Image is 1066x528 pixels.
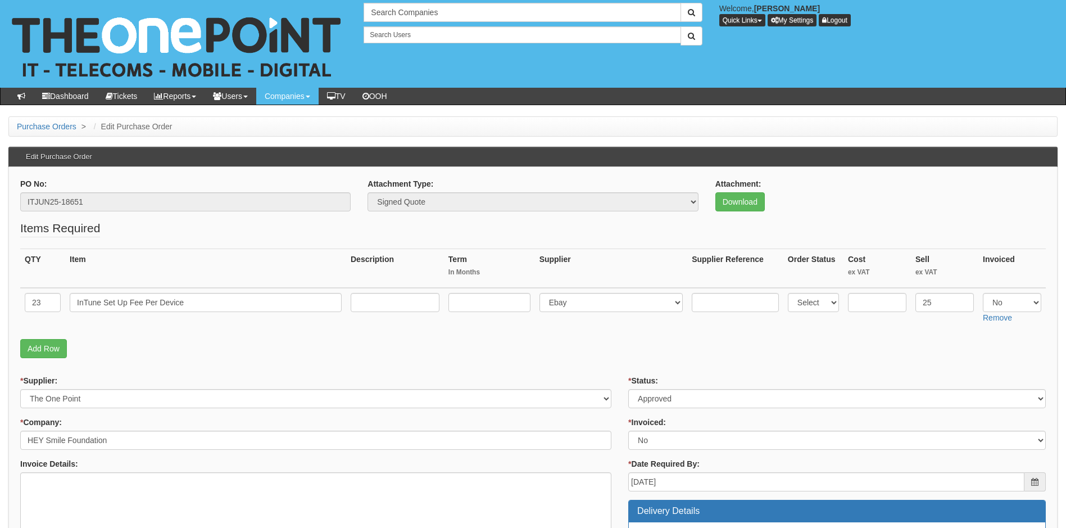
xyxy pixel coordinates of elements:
small: In Months [448,268,530,277]
a: Reports [146,88,205,105]
span: > [79,122,89,131]
a: My Settings [768,14,817,26]
th: Term [444,249,535,288]
a: Logout [819,14,851,26]
small: ex VAT [848,268,906,277]
label: Company: [20,417,62,428]
h3: Delivery Details [637,506,1037,516]
label: Attachment Type: [368,178,433,189]
label: Status: [628,375,658,386]
th: Order Status [783,249,843,288]
legend: Items Required [20,220,100,237]
label: Invoice Details: [20,458,78,470]
small: ex VAT [915,268,974,277]
label: Date Required By: [628,458,700,470]
th: QTY [20,249,65,288]
a: Dashboard [34,88,97,105]
th: Sell [911,249,978,288]
div: Welcome, [711,3,1066,26]
label: Invoiced: [628,417,666,428]
th: Supplier [535,249,688,288]
label: Supplier: [20,375,57,386]
a: Remove [983,313,1012,322]
button: Quick Links [719,14,765,26]
input: Search Companies [364,3,681,22]
label: Attachment: [715,178,761,189]
a: Purchase Orders [17,122,76,131]
th: Description [346,249,444,288]
th: Invoiced [978,249,1046,288]
a: OOH [354,88,396,105]
a: Companies [256,88,319,105]
input: Search Users [364,26,681,43]
label: PO No: [20,178,47,189]
b: [PERSON_NAME] [754,4,820,13]
h3: Edit Purchase Order [20,147,98,166]
th: Item [65,249,346,288]
a: Download [715,192,765,211]
th: Cost [843,249,911,288]
a: Add Row [20,339,67,358]
a: TV [319,88,354,105]
li: Edit Purchase Order [91,121,173,132]
th: Supplier Reference [687,249,783,288]
a: Tickets [97,88,146,105]
a: Users [205,88,256,105]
